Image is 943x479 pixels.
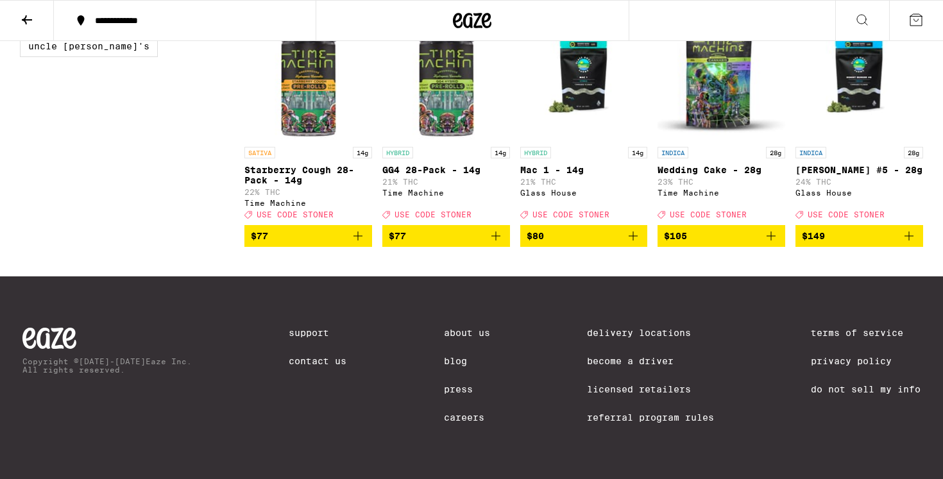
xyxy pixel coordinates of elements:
[244,147,275,158] p: SATIVA
[658,189,785,197] div: Time Machine
[670,210,747,219] span: USE CODE STONER
[795,225,923,247] button: Add to bag
[766,147,785,158] p: 28g
[382,12,510,225] a: Open page for GG4 28-Pack - 14g from Time Machine
[587,328,714,338] a: Delivery Locations
[444,328,490,338] a: About Us
[811,384,921,394] a: Do Not Sell My Info
[527,231,544,241] span: $80
[389,231,406,241] span: $77
[587,356,714,366] a: Become a Driver
[520,12,648,140] img: Glass House - Mac 1 - 14g
[795,189,923,197] div: Glass House
[658,225,785,247] button: Add to bag
[795,147,826,158] p: INDICA
[20,35,158,57] label: Uncle [PERSON_NAME]'s
[658,12,785,140] img: Time Machine - Wedding Cake - 28g
[257,210,334,219] span: USE CODE STONER
[244,225,372,247] button: Add to bag
[520,189,648,197] div: Glass House
[444,412,490,423] a: Careers
[808,210,885,219] span: USE CODE STONER
[520,225,648,247] button: Add to bag
[382,147,413,158] p: HYBRID
[520,178,648,186] p: 21% THC
[244,188,372,196] p: 22% THC
[795,12,923,140] img: Glass House - Donny Burger #5 - 28g
[382,189,510,197] div: Time Machine
[251,231,268,241] span: $77
[382,178,510,186] p: 21% THC
[802,231,825,241] span: $149
[8,9,92,19] span: Hi. Need any help?
[811,356,921,366] a: Privacy Policy
[658,12,785,225] a: Open page for Wedding Cake - 28g from Time Machine
[244,165,372,185] p: Starberry Cough 28-Pack - 14g
[382,225,510,247] button: Add to bag
[444,356,490,366] a: Blog
[658,165,785,175] p: Wedding Cake - 28g
[382,12,510,140] img: Time Machine - GG4 28-Pack - 14g
[244,12,372,140] img: Time Machine - Starberry Cough 28-Pack - 14g
[795,12,923,225] a: Open page for Donny Burger #5 - 28g from Glass House
[795,165,923,175] p: [PERSON_NAME] #5 - 28g
[664,231,687,241] span: $105
[811,328,921,338] a: Terms of Service
[587,412,714,423] a: Referral Program Rules
[520,147,551,158] p: HYBRID
[382,165,510,175] p: GG4 28-Pack - 14g
[587,384,714,394] a: Licensed Retailers
[353,147,372,158] p: 14g
[289,356,346,366] a: Contact Us
[658,178,785,186] p: 23% THC
[520,12,648,225] a: Open page for Mac 1 - 14g from Glass House
[244,199,372,207] div: Time Machine
[244,12,372,225] a: Open page for Starberry Cough 28-Pack - 14g from Time Machine
[532,210,609,219] span: USE CODE STONER
[444,384,490,394] a: Press
[795,178,923,186] p: 24% THC
[22,357,192,374] p: Copyright © [DATE]-[DATE] Eaze Inc. All rights reserved.
[658,147,688,158] p: INDICA
[491,147,510,158] p: 14g
[628,147,647,158] p: 14g
[520,165,648,175] p: Mac 1 - 14g
[395,210,471,219] span: USE CODE STONER
[904,147,923,158] p: 28g
[289,328,346,338] a: Support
